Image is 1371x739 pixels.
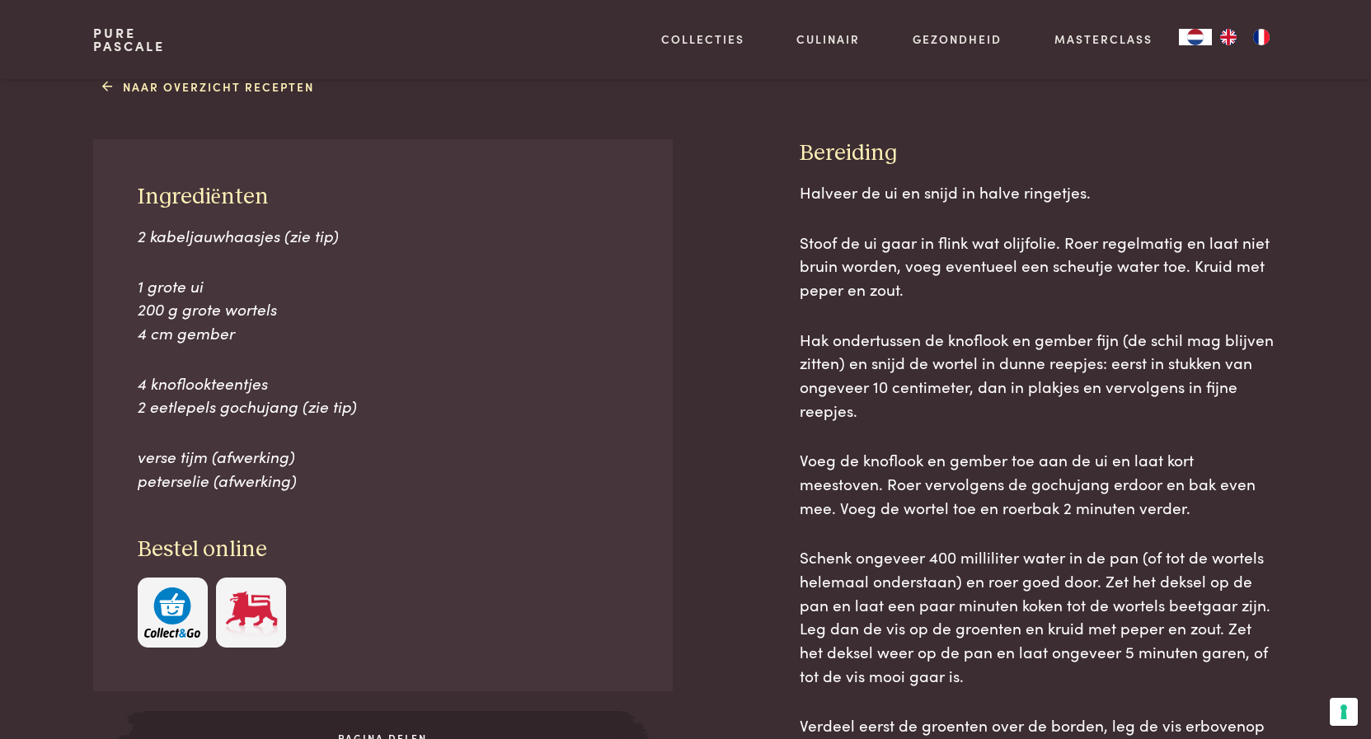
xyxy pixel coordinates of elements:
[138,185,269,208] span: Ingrediënten
[1245,29,1278,45] a: FR
[138,372,268,394] span: 4 knoflookteentjes
[800,328,1274,421] span: Hak ondertussen de knoflook en gember fijn (de schil mag blijven zitten) en snijd de wortel in du...
[800,180,1091,203] span: Halveer de ui en snijd in halve ringetjes.
[223,587,279,638] img: Delhaize
[1179,29,1278,45] aside: Language selected: Nederlands
[1330,698,1358,726] button: Uw voorkeuren voor toestemming voor trackingtechnologieën
[138,445,295,467] span: verse tijm (afwerking)
[796,30,860,48] a: Culinair
[93,26,165,53] a: PurePascale
[800,139,1278,168] h3: Bereiding
[138,395,357,417] span: 2 eetlepels gochujang (zie tip)
[800,231,1270,300] span: Stoof de ui gaar in flink wat olijfolie. Roer regelmatig en laat niet bruin worden, voeg eventuee...
[138,297,277,320] span: 200 g grote wortels
[1179,29,1212,45] a: NL
[661,30,744,48] a: Collecties
[1179,29,1212,45] div: Language
[138,536,629,564] h3: Bestel online
[1212,29,1278,45] ul: Language list
[144,587,200,638] img: c308188babc36a3a401bcb5cb7e020f4d5ab42f7cacd8327e500463a43eeb86c.svg
[800,545,1270,685] span: Schenk ongeveer 400 milliliter water in de pan (of tot de wortels helemaal onderstaan) en roer go...
[1054,30,1153,48] a: Masterclass
[1212,29,1245,45] a: EN
[913,30,1002,48] a: Gezondheid
[138,321,235,344] span: 4 cm gember
[138,274,204,297] span: 1 grote ui
[800,448,1256,517] span: Voeg de knoflook en gember toe aan de ui en laat kort meestoven. Roer vervolgens de gochujang erd...
[138,469,297,491] span: peterselie (afwerking)
[138,224,339,246] span: 2 kabeljauwhaasjes (zie tip)
[102,78,314,96] a: Naar overzicht recepten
